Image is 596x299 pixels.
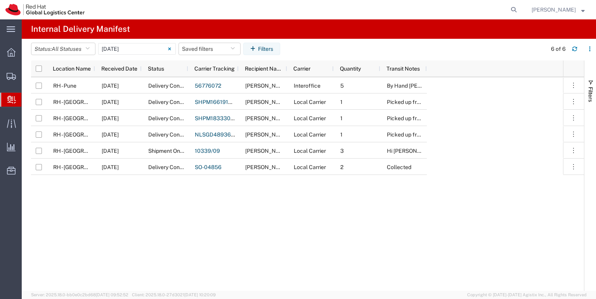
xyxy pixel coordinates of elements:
[132,292,216,297] span: Client: 2025.18.0-27d3021
[294,131,326,138] span: Local Carrier
[340,131,343,138] span: 1
[386,66,420,72] span: Transit Notes
[245,83,289,89] span: Seema Mohangekar
[340,115,343,121] span: 1
[195,131,240,138] a: NLSGD48936197
[102,148,119,154] span: 09/10/2025
[102,131,119,138] span: 09/10/2025
[551,45,566,53] div: 6 of 6
[387,99,515,105] span: Picked up from locker RH - Singapore-11
[340,66,361,72] span: Quantity
[340,99,343,105] span: 1
[101,66,137,72] span: Received Date
[195,164,222,170] a: SO-04856
[387,115,515,121] span: Picked up from locker RH - Singapore-11
[387,164,411,170] span: Collected
[195,148,220,154] a: 10339/09
[53,164,119,170] span: RH - Singapore
[102,83,119,89] span: 09/10/2025
[148,83,202,89] span: Delivery Confirmation
[195,83,221,89] a: 56776072
[294,99,326,105] span: Local Carrier
[245,99,289,105] span: Clara Quek
[53,115,119,121] span: RH - Singapore
[53,99,119,105] span: RH - Singapore
[587,87,594,102] span: Filters
[531,5,585,14] button: [PERSON_NAME]
[294,115,326,121] span: Local Carrier
[294,164,326,170] span: Local Carrier
[340,164,343,170] span: 2
[148,66,164,72] span: Status
[53,83,76,89] span: RH - Pune
[340,83,344,89] span: 5
[195,99,241,105] a: SHPM1661918391
[194,66,235,72] span: Carrier Tracking
[148,148,194,154] span: Shipment On-Hold
[245,148,289,154] span: Rajini Krishnamuti
[340,148,344,154] span: 3
[148,115,202,121] span: Delivery Confirmation
[387,83,509,89] span: By Hand Riya Tower
[387,131,515,138] span: Picked up from locker RH - Singapore-11
[245,131,289,138] span: Clara Quek
[184,292,216,297] span: [DATE] 10:20:09
[31,19,130,39] h4: Internal Delivery Manifest
[178,43,241,55] button: Saved filters
[532,5,576,14] span: Toshi Mongla
[53,66,91,72] span: Location Name
[102,115,119,121] span: 09/10/2025
[31,292,128,297] span: Server: 2025.18.0-bb0e0c2bd68
[245,164,289,170] span: Siew Pin Lee
[52,46,81,52] span: All Statuses
[148,131,202,138] span: Delivery Confirmation
[102,99,119,105] span: 09/10/2025
[96,292,128,297] span: [DATE] 09:52:52
[102,164,119,170] span: 09/10/2025
[195,115,244,121] a: SHPM1833306647
[245,115,289,121] span: Clara Quek
[245,66,284,72] span: Recipient Name
[294,148,326,154] span: Local Carrier
[148,99,202,105] span: Delivery Confirmation
[148,164,202,170] span: Delivery Confirmation
[53,131,119,138] span: RH - Singapore
[293,66,310,72] span: Carrier
[243,43,280,55] button: Filters
[53,148,119,154] span: RH - Singapore
[5,4,85,16] img: logo
[467,292,587,298] span: Copyright © [DATE]-[DATE] Agistix Inc., All Rights Reserved
[294,83,321,89] span: Interoffice
[31,43,95,55] button: Status:All Statuses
